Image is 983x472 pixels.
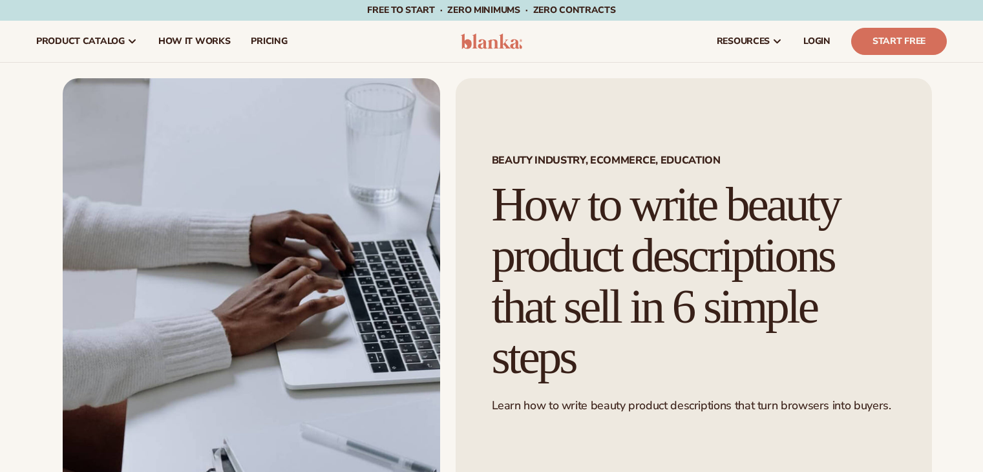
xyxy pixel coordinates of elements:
[148,21,241,62] a: How It Works
[803,36,830,47] span: LOGIN
[492,398,896,413] p: Learn how to write beauty product descriptions that turn browsers into buyers.
[26,21,148,62] a: product catalog
[158,36,231,47] span: How It Works
[251,36,287,47] span: pricing
[492,155,896,166] span: Beauty Industry, Ecommerce, Education
[367,4,615,16] span: Free to start · ZERO minimums · ZERO contracts
[461,34,522,49] img: logo
[717,36,770,47] span: resources
[492,179,896,383] h1: How to write beauty product descriptions that sell in 6 simple steps
[851,28,947,55] a: Start Free
[706,21,793,62] a: resources
[793,21,841,62] a: LOGIN
[36,36,125,47] span: product catalog
[240,21,297,62] a: pricing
